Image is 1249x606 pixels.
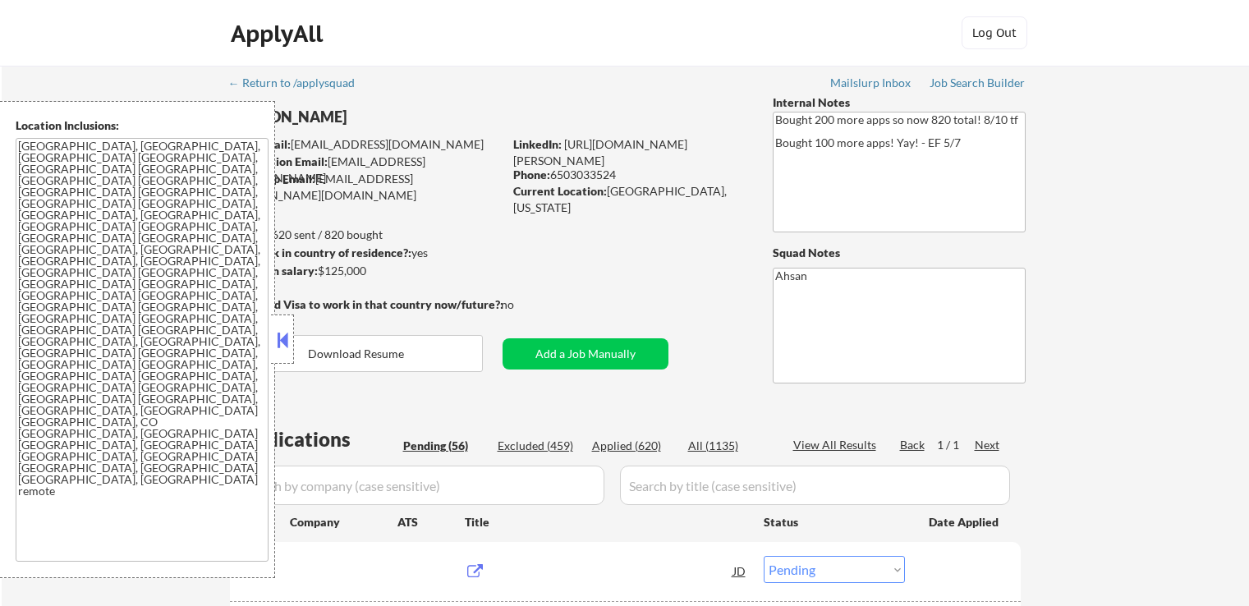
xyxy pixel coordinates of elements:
div: [EMAIL_ADDRESS][PERSON_NAME][DOMAIN_NAME] [230,171,503,203]
div: Next [975,437,1001,453]
div: All (1135) [688,438,770,454]
div: ← Return to /applysquad [228,77,370,89]
strong: Phone: [513,168,550,181]
div: Title [465,514,748,530]
div: Squad Notes [773,245,1026,261]
strong: LinkedIn: [513,137,562,151]
div: $125,000 [229,263,503,279]
button: Download Resume [230,335,483,372]
strong: Can work in country of residence?: [229,246,411,259]
div: [PERSON_NAME] [230,107,567,127]
div: yes [229,245,498,261]
a: Mailslurp Inbox [830,76,912,93]
button: Add a Job Manually [503,338,668,370]
div: Applied (620) [592,438,674,454]
div: Location Inclusions: [16,117,269,134]
a: ← Return to /applysquad [228,76,370,93]
div: Status [764,507,905,536]
div: no [501,296,548,313]
div: Date Applied [929,514,1001,530]
div: 1 / 1 [937,437,975,453]
div: ATS [397,514,465,530]
div: ApplyAll [231,20,328,48]
div: JD [732,556,748,585]
a: [URL][DOMAIN_NAME][PERSON_NAME] [513,137,687,168]
input: Search by company (case sensitive) [235,466,604,505]
div: Applications [235,429,397,449]
div: Mailslurp Inbox [830,77,912,89]
button: Log Out [962,16,1027,49]
a: Job Search Builder [930,76,1026,93]
div: Company [290,514,397,530]
div: Job Search Builder [930,77,1026,89]
div: [EMAIL_ADDRESS][DOMAIN_NAME] [231,154,503,186]
div: 620 sent / 820 bought [229,227,503,243]
div: View All Results [793,437,881,453]
div: [GEOGRAPHIC_DATA], [US_STATE] [513,183,746,215]
div: Pending (56) [403,438,485,454]
div: [EMAIL_ADDRESS][DOMAIN_NAME] [231,136,503,153]
strong: Will need Visa to work in that country now/future?: [230,297,503,311]
div: Excluded (459) [498,438,580,454]
div: Internal Notes [773,94,1026,111]
div: Back [900,437,926,453]
div: 6503033524 [513,167,746,183]
strong: Current Location: [513,184,607,198]
input: Search by title (case sensitive) [620,466,1010,505]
